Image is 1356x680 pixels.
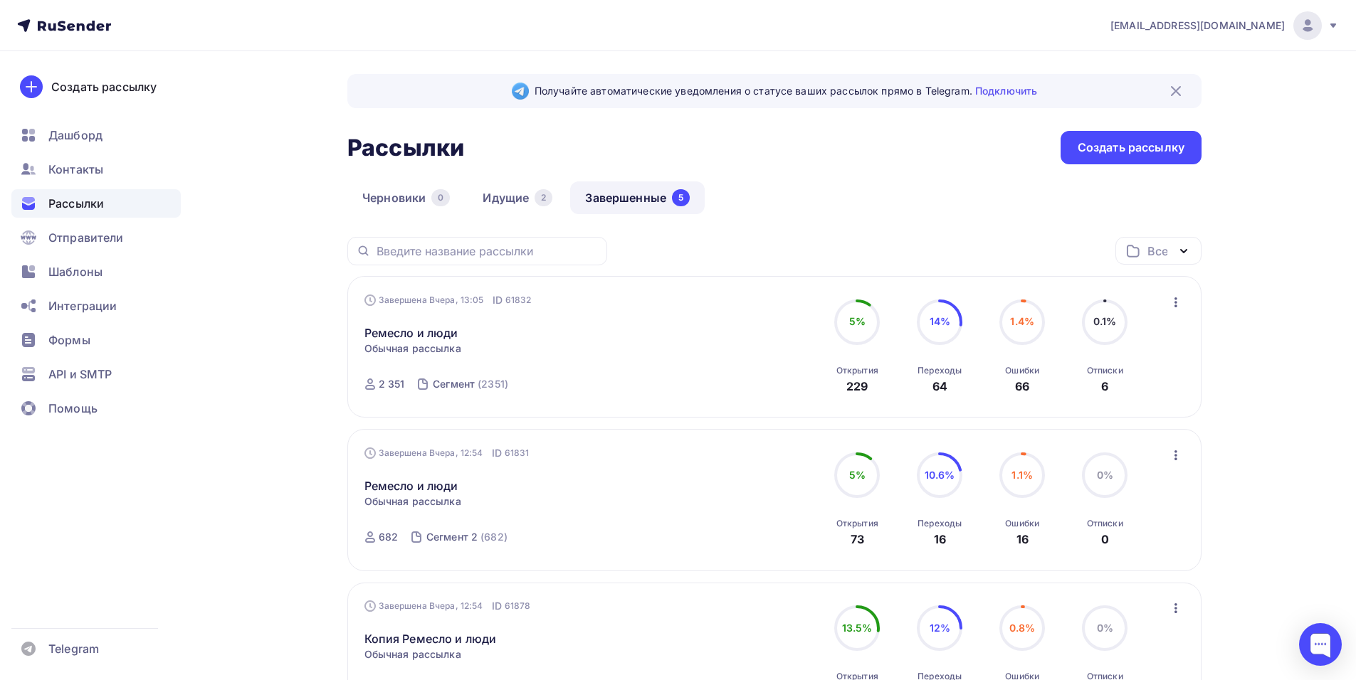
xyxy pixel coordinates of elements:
div: Завершена Вчера, 12:54 [364,446,530,460]
div: 64 [932,378,947,395]
div: 2 [535,189,552,206]
button: Все [1115,237,1202,265]
div: (2351) [478,377,508,391]
span: 13.5% [842,622,873,634]
div: 16 [1016,531,1029,548]
div: 229 [846,378,868,395]
div: Сегмент 2 [426,530,478,544]
span: 61832 [505,293,532,307]
div: 682 [379,530,398,544]
div: Создать рассылку [1078,139,1184,156]
span: 1.1% [1011,469,1033,481]
a: [EMAIL_ADDRESS][DOMAIN_NAME] [1110,11,1339,40]
a: Сегмент 2 (682) [425,526,509,548]
div: Переходы [918,365,962,376]
span: ID [492,446,502,460]
a: Идущие2 [468,181,567,214]
div: 66 [1015,378,1029,395]
span: Обычная рассылка [364,647,461,662]
div: 16 [934,531,946,548]
span: Помощь [48,400,98,417]
span: [EMAIL_ADDRESS][DOMAIN_NAME] [1110,18,1285,33]
div: Завершена Вчера, 12:54 [364,599,531,613]
a: Формы [11,326,181,354]
a: Копия Ремесло и люди [364,630,497,647]
div: Переходы [918,518,962,529]
span: Обычная рассылка [364,494,461,509]
div: Отписки [1087,365,1123,376]
span: Шаблоны [48,263,103,280]
div: 0 [1101,531,1109,548]
span: ID [493,293,503,307]
div: Отписки [1087,518,1123,529]
h2: Рассылки [347,134,464,162]
span: Отправители [48,229,124,246]
span: 0% [1097,469,1113,481]
input: Введите название рассылки [377,243,599,259]
img: Telegram [512,83,529,100]
a: Черновики0 [347,181,465,214]
span: API и SMTP [48,366,112,383]
a: Подключить [975,85,1037,97]
div: 0 [431,189,450,206]
a: Сегмент (2351) [431,373,510,395]
a: Контакты [11,155,181,184]
span: Обычная рассылка [364,341,461,356]
a: Завершенные5 [570,181,705,214]
div: Завершена Вчера, 13:05 [364,293,532,307]
div: Все [1147,243,1167,260]
span: 5% [849,315,866,327]
span: Telegram [48,640,99,657]
span: Контакты [48,161,103,178]
div: Открытия [836,365,878,376]
div: 5 [672,189,690,206]
span: Дашборд [48,127,103,144]
span: Формы [48,331,90,349]
span: 1.4% [1010,315,1034,327]
span: Рассылки [48,195,104,212]
div: Ошибки [1005,365,1039,376]
div: Сегмент [433,377,475,391]
a: Отправители [11,223,181,252]
span: 61878 [505,599,531,613]
span: 10.6% [925,469,955,481]
a: Ремесло и люди [364,477,458,494]
span: 0.8% [1009,622,1036,634]
div: Создать рассылку [51,78,157,95]
span: Получайте автоматические уведомления о статусе ваших рассылок прямо в Telegram. [535,84,1037,98]
span: 0.1% [1093,315,1117,327]
span: 0% [1097,622,1113,634]
div: Открытия [836,518,878,529]
div: 73 [851,531,864,548]
div: Ошибки [1005,518,1039,529]
span: 12% [930,622,950,634]
a: Рассылки [11,189,181,218]
div: (682) [480,530,508,544]
span: ID [492,599,502,613]
span: Интеграции [48,297,117,314]
div: 6 [1101,378,1108,395]
a: Дашборд [11,121,181,149]
span: 14% [930,315,950,327]
div: 2 351 [379,377,405,391]
span: 5% [849,469,866,481]
a: Шаблоны [11,257,181,286]
a: Ремесло и люди [364,324,458,341]
span: 61831 [505,446,530,460]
